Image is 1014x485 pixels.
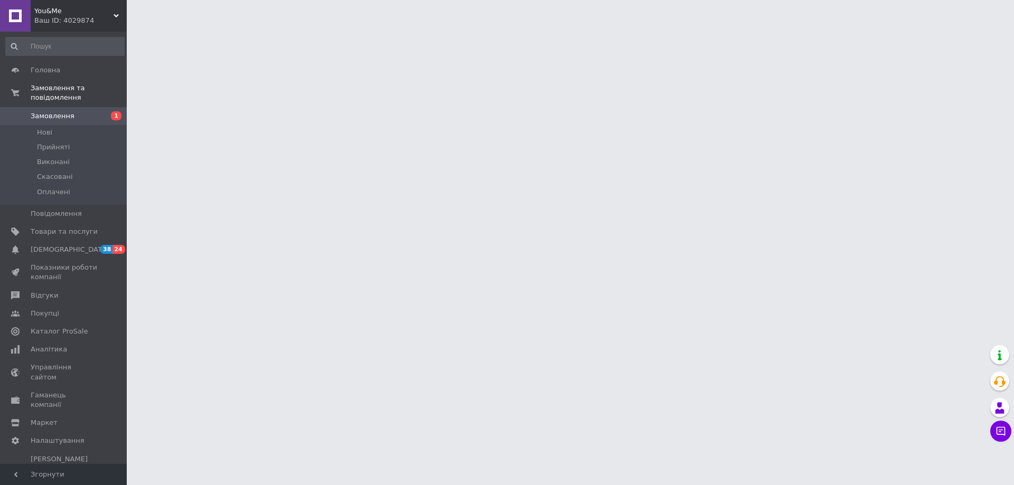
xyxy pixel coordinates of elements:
span: Аналітика [31,345,67,354]
span: 38 [100,245,112,254]
span: Каталог ProSale [31,327,88,336]
span: Покупці [31,309,59,318]
div: Ваш ID: 4029874 [34,16,127,25]
span: 1 [111,111,121,120]
span: Оплачені [37,187,70,197]
span: Товари та послуги [31,227,98,236]
span: [PERSON_NAME] та рахунки [31,454,98,483]
span: Показники роботи компанії [31,263,98,282]
span: Замовлення [31,111,74,121]
span: Управління сайтом [31,363,98,382]
span: Повідомлення [31,209,82,218]
span: [DEMOGRAPHIC_DATA] [31,245,109,254]
span: Прийняті [37,142,70,152]
span: Головна [31,65,60,75]
span: Відгуки [31,291,58,300]
span: Нові [37,128,52,137]
span: Гаманець компанії [31,391,98,410]
span: Маркет [31,418,58,427]
span: Виконані [37,157,70,167]
span: Налаштування [31,436,84,445]
button: Чат з покупцем [990,421,1011,442]
span: You&Me [34,6,114,16]
span: Скасовані [37,172,73,182]
span: Замовлення та повідомлення [31,83,127,102]
input: Пошук [5,37,125,56]
span: 24 [112,245,125,254]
